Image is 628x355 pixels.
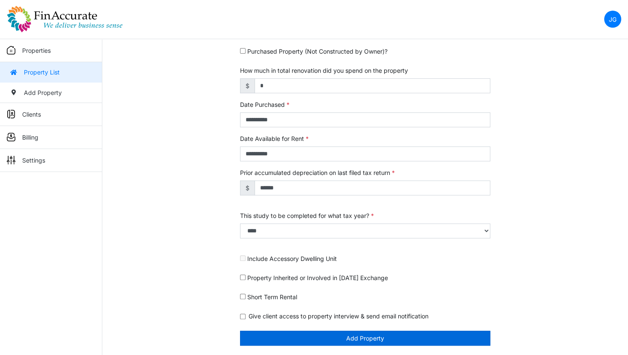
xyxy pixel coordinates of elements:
[7,110,15,118] img: sidemenu_client.png
[7,133,15,141] img: sidemenu_billing.png
[22,110,41,119] p: Clients
[240,66,408,75] label: How much in total renovation did you spend on the property
[240,180,255,195] span: $
[22,133,38,142] p: Billing
[7,156,15,164] img: sidemenu_settings.png
[247,292,297,301] label: Short Term Rental
[247,254,337,263] label: Include Accessory Dwelling Unit
[22,46,51,55] p: Properties
[247,47,388,56] label: Purchased Property (Not Constructed by Owner)?
[7,6,123,33] img: spp logo
[240,78,255,93] span: $
[247,273,388,282] label: Property Inherited or Involved in [DATE] Exchange
[22,156,45,165] p: Settings
[240,100,289,109] label: Date Purchased
[7,46,15,54] img: sidemenu_properties.png
[240,312,490,321] div: Give client access to property interview & send email notification
[240,168,395,177] label: Prior accumulated depreciation on last filed tax return
[604,11,621,28] a: JG
[240,211,374,220] label: This study to be completed for what tax year?
[240,331,490,346] button: Add Property
[609,15,616,24] p: JG
[240,134,309,143] label: Date Available for Rent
